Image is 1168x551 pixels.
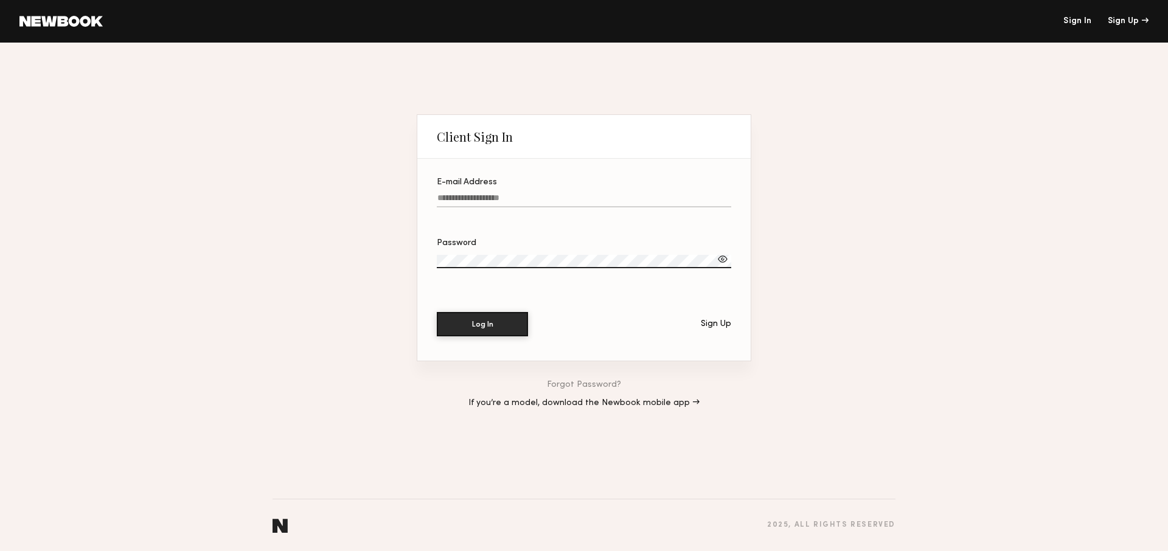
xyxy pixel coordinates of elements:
div: 2025 , all rights reserved [767,521,895,529]
a: If you’re a model, download the Newbook mobile app → [468,399,700,407]
input: E-mail Address [437,193,731,207]
div: Sign Up [1108,17,1149,26]
div: Password [437,239,731,248]
a: Forgot Password? [547,381,621,389]
div: Sign Up [701,320,731,328]
button: Log In [437,312,528,336]
a: Sign In [1063,17,1091,26]
div: E-mail Address [437,178,731,187]
div: Client Sign In [437,130,513,144]
input: Password [437,255,731,268]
